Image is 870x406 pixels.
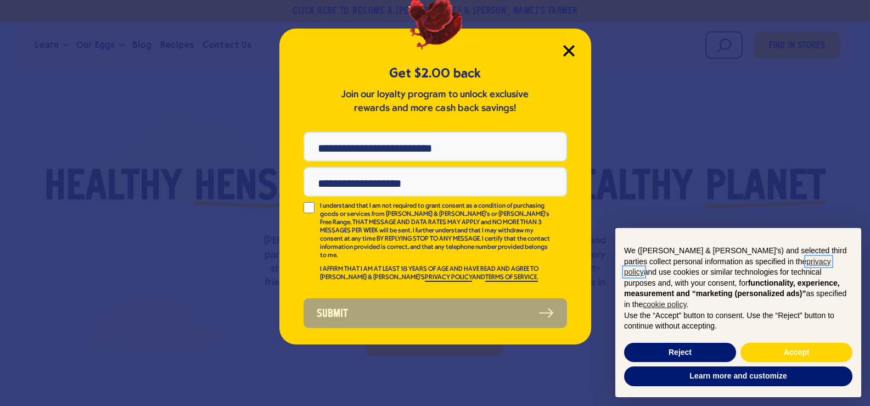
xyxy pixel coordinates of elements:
[320,265,552,282] p: I AFFIRM THAT I AM AT LEAST 18 YEARS OF AGE AND HAVE READ AND AGREE TO [PERSON_NAME] & [PERSON_NA...
[624,310,852,332] p: Use the “Accept” button to consent. Use the “Reject” button to continue without accepting.
[320,202,552,260] p: I understand that I am not required to grant consent as a condition of purchasing goods or servic...
[624,343,736,363] button: Reject
[624,257,831,277] a: privacy policy
[304,298,567,328] button: Submit
[740,343,852,363] button: Accept
[485,274,538,282] a: TERMS OF SERVICE.
[304,64,567,82] h5: Get $2.00 back
[624,366,852,386] button: Learn more and customize
[563,45,575,57] button: Close Modal
[425,274,472,282] a: PRIVACY POLICY
[304,202,315,213] input: I understand that I am not required to grant consent as a condition of purchasing goods or servic...
[624,246,852,310] p: We ([PERSON_NAME] & [PERSON_NAME]'s) and selected third parties collect personal information as s...
[643,300,686,309] a: cookie policy
[339,88,531,115] p: Join our loyalty program to unlock exclusive rewards and more cash back savings!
